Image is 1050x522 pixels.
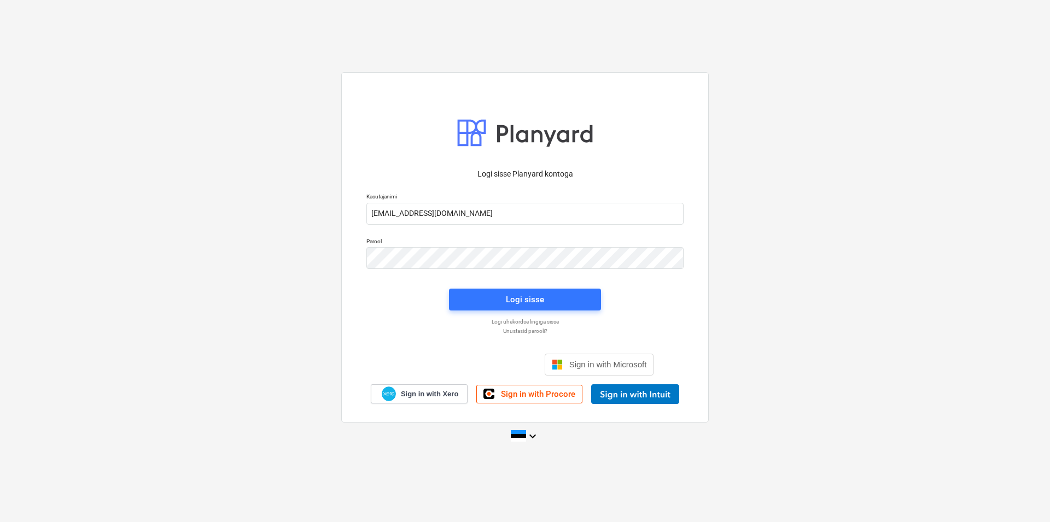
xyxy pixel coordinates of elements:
[366,193,684,202] p: Kasutajanimi
[506,292,544,307] div: Logi sisse
[449,289,601,310] button: Logi sisse
[361,327,689,335] a: Unustasid parooli?
[569,360,647,369] span: Sign in with Microsoft
[401,389,458,399] span: Sign in with Xero
[391,353,541,377] iframe: Sisselogimine Google'i nupu abil
[501,389,575,399] span: Sign in with Procore
[552,359,563,370] img: Microsoft logo
[366,203,684,225] input: Kasutajanimi
[361,318,689,325] a: Logi ühekordse lingiga sisse
[371,384,468,403] a: Sign in with Xero
[476,385,582,403] a: Sign in with Procore
[382,386,396,401] img: Xero logo
[396,353,536,377] div: Logi sisse Google’i kontoga. Avaneb uuel vahelehel
[526,430,539,443] i: keyboard_arrow_down
[366,238,684,247] p: Parool
[366,168,684,180] p: Logi sisse Planyard kontoga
